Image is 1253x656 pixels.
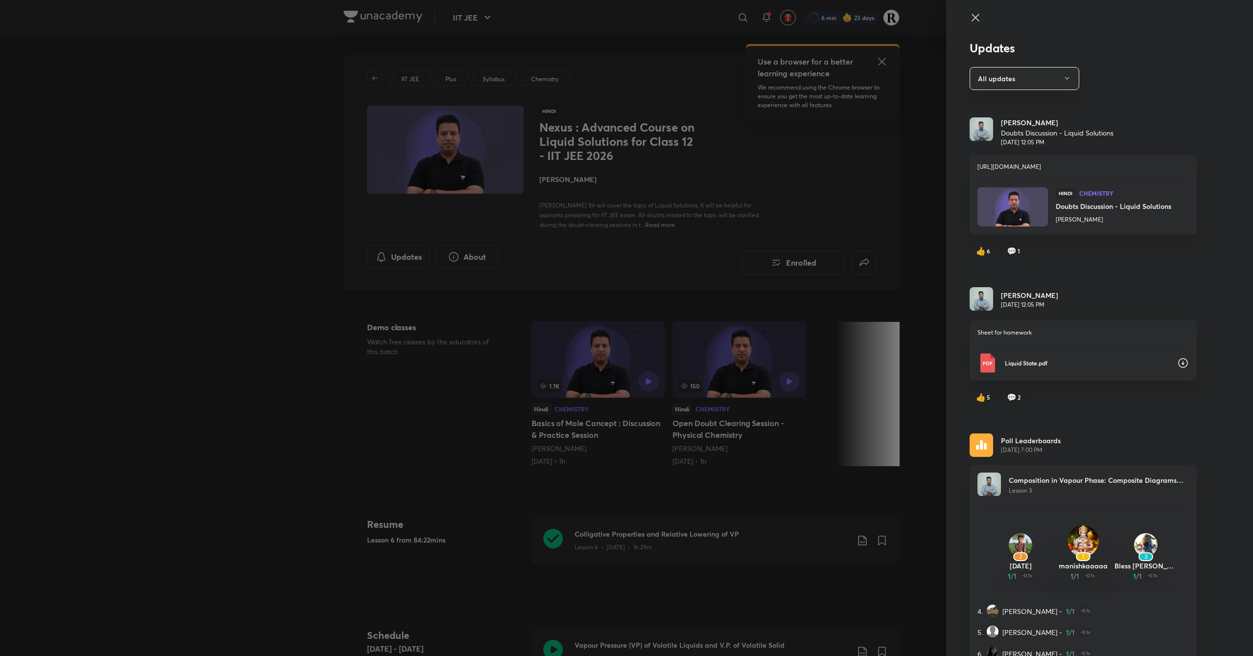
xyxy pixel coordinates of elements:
span: 1 [1008,571,1011,581]
span: 1 [1066,606,1069,616]
p: [DATE] [989,561,1052,571]
span: 5 [987,393,990,402]
img: Avatar [1134,533,1158,557]
span: [PERSON_NAME] - [1002,627,1062,637]
span: 4. [977,606,983,616]
h6: [PERSON_NAME] [1001,290,1058,300]
p: Poll Leaderboards [1001,435,1061,446]
p: Liquid State.pdf [1005,359,1169,367]
span: 1 [1133,571,1136,581]
img: Avatar [977,473,1001,496]
span: -0.1s [1083,571,1096,581]
span: Lesson 3 [1009,487,1032,494]
img: Avatar [1009,533,1032,557]
img: Pdf [977,353,997,373]
span: / [1011,571,1014,581]
h3: Updates [970,41,1197,55]
span: 1 [1072,606,1074,616]
span: 5. [977,627,983,637]
img: Avatar [987,626,998,637]
span: like [976,393,986,402]
img: Avatar [987,605,998,616]
span: / [1073,571,1076,581]
span: / [1136,571,1139,581]
p: Doubts Discussion - Liquid Solutions [1001,128,1114,138]
span: Hindi [1056,188,1075,199]
p: [URL][DOMAIN_NAME] [977,162,1189,171]
span: / [1069,627,1072,637]
p: Composition in Vapour Phase: Composite Diagrams and Problem Solving [1009,475,1189,485]
span: 1 [1066,627,1069,637]
h6: [PERSON_NAME] [1001,117,1058,128]
span: like [976,247,986,255]
span: 1 [1014,571,1016,581]
span: 1 [1072,627,1074,637]
a: Doubts Discussion - Liquid Solutions [1056,201,1171,211]
span: 1 [1139,571,1141,581]
span: -0.1s [1078,606,1092,616]
p: manishkaaaaa [1052,561,1114,571]
div: 2 [1013,552,1028,561]
img: rescheduled [970,433,993,457]
span: -0.1s [1145,571,1159,581]
a: [PERSON_NAME] [1056,215,1171,224]
img: Thumbnail [977,187,1049,227]
span: 2 [1018,393,1021,402]
span: Chemistry [1079,187,1114,199]
p: Sheet for homework [977,328,1189,337]
div: 1 [1076,552,1091,561]
span: -0.1s [1020,571,1034,581]
p: Bless [PERSON_NAME] [1114,561,1177,571]
span: / [1069,606,1072,616]
span: 1 [1070,571,1073,581]
span: 1 [1076,571,1079,581]
img: Avatar [970,287,993,311]
span: -0.1s [1078,627,1092,637]
span: comment [1007,247,1017,255]
span: comment [1007,393,1017,402]
button: All updates [970,67,1079,90]
a: Chemistry [1075,187,1114,199]
p: [DATE] 12:05 PM [1001,300,1058,309]
img: Avatar [1067,525,1099,557]
img: Avatar [970,117,993,141]
span: [PERSON_NAME] - [1002,606,1062,616]
span: 1 [1018,247,1020,255]
span: [DATE] 7:00 PM [1001,446,1061,454]
span: 6 [987,247,990,255]
p: [DATE] 12:05 PM [1001,138,1114,147]
div: 3 [1138,552,1153,561]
